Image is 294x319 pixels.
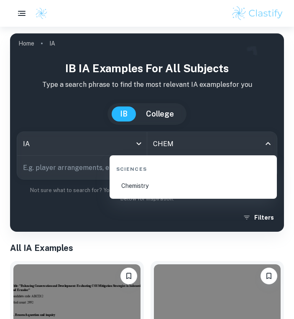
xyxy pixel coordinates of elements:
input: E.g. player arrangements, enthalpy of combustion, analysis of a big city... [17,156,253,179]
button: College [138,106,182,122]
p: Type a search phrase to find the most relevant IA examples for you [17,80,277,90]
h1: IB IA examples for all subjects [17,60,277,76]
a: Home [18,38,34,49]
button: Please log in to bookmark exemplars [261,268,277,284]
img: profile cover [10,33,284,232]
button: Please log in to bookmark exemplars [120,268,137,284]
button: Filters [241,210,277,225]
li: Chemistry [113,176,274,195]
button: Close [262,138,274,149]
div: IA [17,132,147,155]
div: Sciences [113,159,274,176]
h1: All IA Examples [10,242,284,254]
img: Clastify logo [35,7,48,20]
p: Not sure what to search for? You can always look through our example Internal Assessments below f... [17,186,277,203]
button: IB [112,106,136,122]
img: Clastify logo [231,5,284,22]
p: IA [49,39,55,48]
a: Clastify logo [30,7,48,20]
